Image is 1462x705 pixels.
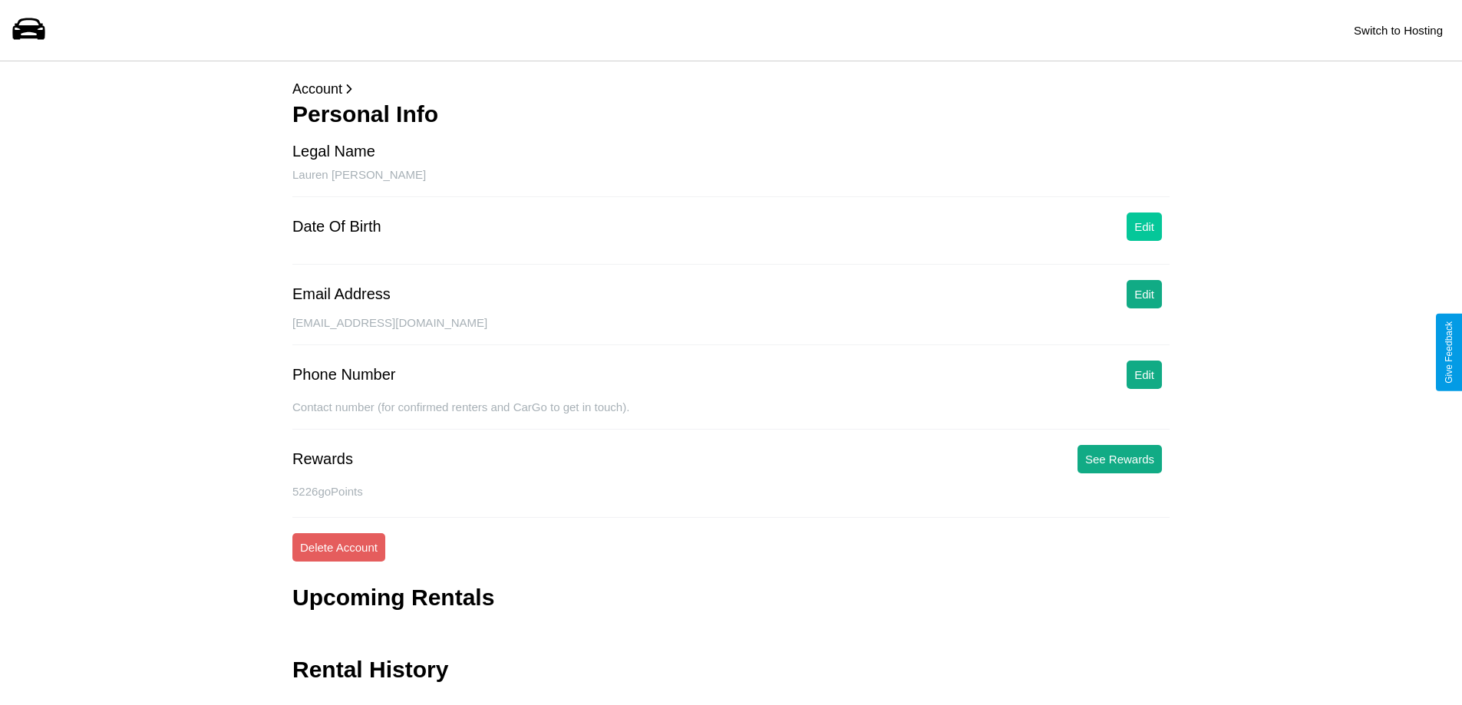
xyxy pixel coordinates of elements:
div: Lauren [PERSON_NAME] [292,168,1170,197]
div: Email Address [292,285,391,303]
div: Give Feedback [1444,321,1454,384]
button: Delete Account [292,533,385,562]
div: [EMAIL_ADDRESS][DOMAIN_NAME] [292,316,1170,345]
button: Edit [1127,361,1162,389]
p: Account [292,77,1170,101]
button: See Rewards [1078,445,1162,473]
button: Edit [1127,212,1162,241]
p: 5226 goPoints [292,481,1170,502]
h3: Rental History [292,657,448,683]
div: Rewards [292,450,353,468]
button: Edit [1127,280,1162,308]
button: Switch to Hosting [1346,16,1450,44]
div: Contact number (for confirmed renters and CarGo to get in touch). [292,400,1170,430]
div: Date Of Birth [292,218,381,236]
div: Phone Number [292,366,396,384]
h3: Personal Info [292,101,1170,127]
h3: Upcoming Rentals [292,585,494,611]
div: Legal Name [292,143,375,160]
